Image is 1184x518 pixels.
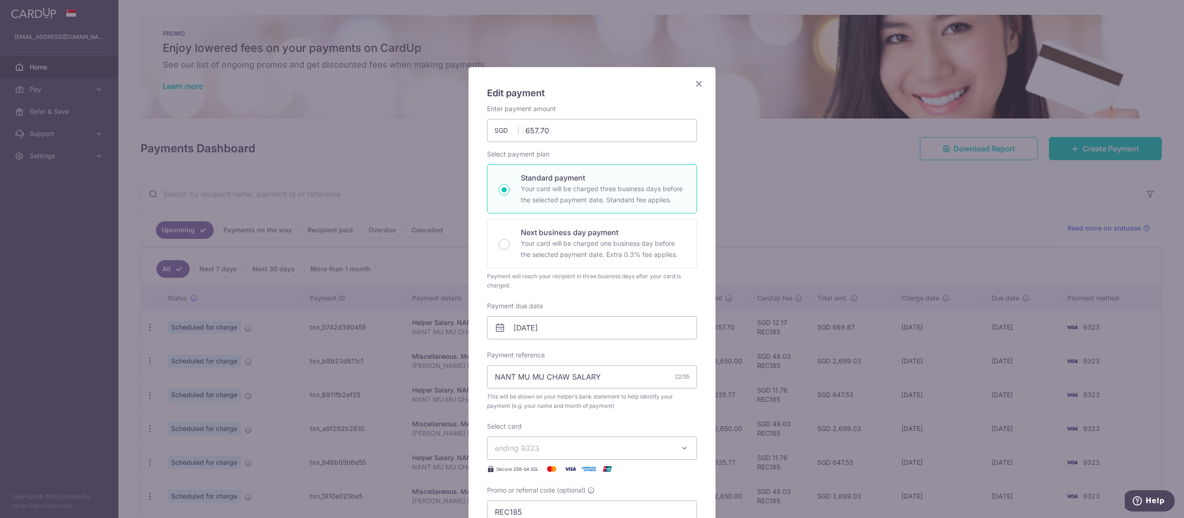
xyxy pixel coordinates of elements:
p: Your card will be charged three business days before the selected payment date. Standard fee appl... [521,183,685,206]
button: Close [693,78,704,89]
input: DD / MM / YYYY [487,316,697,339]
p: Next business day payment [521,227,685,238]
label: Payment reference [487,350,545,360]
label: Select payment plan [487,150,549,159]
p: Standard payment [521,172,685,183]
span: This will be shown on your helper’s bank statement to help identify your payment (e.g. your name ... [487,392,697,411]
img: UnionPay [598,463,617,474]
span: Secure 256-bit SSL [496,465,539,473]
p: Your card will be charged one business day before the selected payment date. Extra 0.3% fee applies. [521,238,685,260]
div: Payment will reach your recipient in three business days after your card is charged. [487,272,697,290]
h5: Edit payment [487,86,697,100]
img: Visa [561,463,580,474]
button: ending 9323 [487,437,697,460]
input: 0.00 [487,119,697,142]
div: 22/35 [675,372,690,381]
iframe: Opens a widget where you can find more information [1125,490,1175,513]
span: SGD [494,126,518,135]
span: ending 9323 [495,443,539,453]
label: Select card [487,422,522,431]
label: Payment due date [487,301,543,311]
span: Promo or referral code (optional) [487,486,586,495]
img: American Express [580,463,598,474]
img: Mastercard [543,463,561,474]
label: Enter payment amount [487,104,556,113]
